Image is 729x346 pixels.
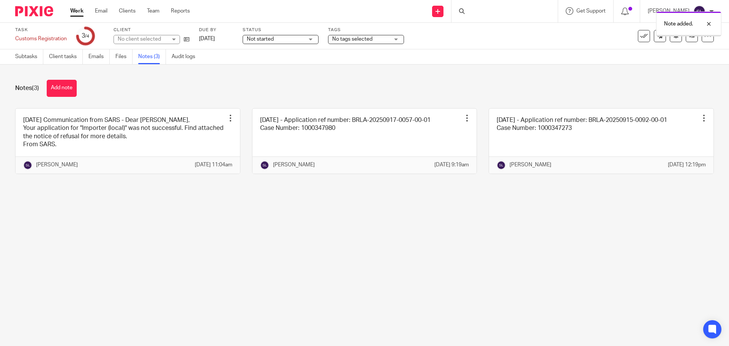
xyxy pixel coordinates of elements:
img: svg%3E [260,161,269,170]
p: [DATE] 11:04am [195,161,232,169]
span: (3) [32,85,39,91]
a: Audit logs [172,49,201,64]
h1: Notes [15,84,39,92]
a: Files [115,49,133,64]
p: [PERSON_NAME] [510,161,551,169]
a: Reports [171,7,190,15]
a: Team [147,7,159,15]
img: svg%3E [693,5,705,17]
span: Not started [247,36,274,42]
a: Subtasks [15,49,43,64]
p: [DATE] 9:19am [434,161,469,169]
label: Task [15,27,67,33]
p: [DATE] 12:19pm [668,161,706,169]
a: Notes (3) [138,49,166,64]
label: Status [243,27,319,33]
label: Due by [199,27,233,33]
a: Work [70,7,84,15]
label: Tags [328,27,404,33]
a: Client tasks [49,49,83,64]
div: Customs Registration [15,35,67,43]
a: Emails [88,49,110,64]
small: /4 [85,34,89,38]
img: Pixie [15,6,53,16]
button: Add note [47,80,77,97]
div: 3 [82,32,89,40]
span: [DATE] [199,36,215,41]
div: No client selected [118,35,167,43]
img: svg%3E [497,161,506,170]
p: [PERSON_NAME] [273,161,315,169]
a: Clients [119,7,136,15]
img: svg%3E [23,161,32,170]
a: Email [95,7,107,15]
p: Note added. [664,20,693,28]
label: Client [114,27,189,33]
span: No tags selected [332,36,372,42]
p: [PERSON_NAME] [36,161,78,169]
